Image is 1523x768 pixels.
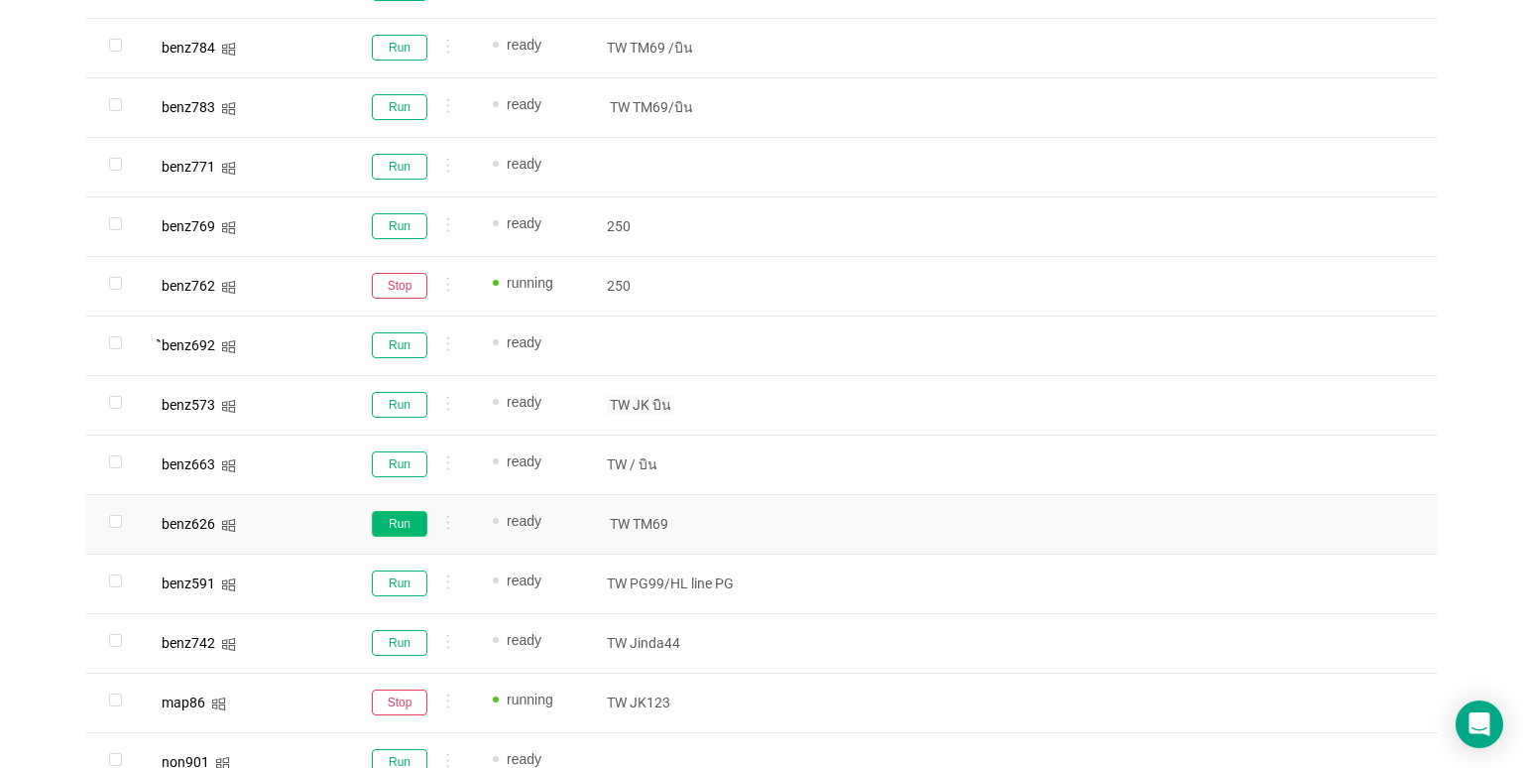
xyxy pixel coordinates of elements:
span: ready [507,394,541,410]
button: Run [372,213,427,239]
div: benz591 [162,576,215,590]
div: benz783 [162,100,215,114]
i: icon: windows [221,577,236,592]
p: TW PG99/HL line PG [607,574,752,593]
p: 250 [607,216,752,236]
i: icon: windows [211,697,226,711]
div: benz663 [162,457,215,471]
div: benz769 [162,219,215,233]
button: Stop [372,690,427,715]
button: Run [372,35,427,61]
span: TW TM69 [607,514,671,534]
div: benz784 [162,41,215,55]
span: ready [507,632,541,648]
span: /บิน [665,38,696,58]
button: Run [372,154,427,180]
button: Run [372,630,427,656]
div: benz573 [162,398,215,412]
p: TW JK123 [607,693,752,712]
i: icon: windows [221,101,236,116]
i: icon: windows [221,220,236,235]
span: ready [507,513,541,529]
span: ready [507,751,541,767]
div: benz762 [162,279,215,293]
i: icon: windows [221,161,236,176]
button: Run [372,451,427,477]
div: benz626 [162,517,215,531]
i: icon: windows [221,280,236,295]
i: icon: windows [221,399,236,414]
span: ready [507,334,541,350]
button: Run [372,94,427,120]
button: Run [372,392,427,418]
div: benz771 [162,160,215,174]
span: ready [507,156,541,172]
div: ิbenz692 [162,338,215,352]
span: ready [507,573,541,588]
i: icon: windows [221,42,236,57]
div: Open Intercom Messenger [1456,701,1503,748]
button: Stop [372,273,427,299]
span: TW JK บิน [607,395,674,415]
i: icon: windows [221,458,236,473]
button: Run [372,571,427,596]
span: running [507,275,553,291]
div: map86 [162,696,205,709]
button: Run [372,511,427,537]
p: TW / บิน [607,454,752,474]
p: TW TM69 [607,38,752,58]
span: TW TM69/บิน [607,97,696,117]
p: TW Jinda44 [607,633,752,653]
span: ready [507,37,541,53]
span: running [507,692,553,707]
span: ready [507,96,541,112]
button: Run [372,332,427,358]
p: 250 [607,276,752,296]
i: icon: windows [221,637,236,652]
div: benz742 [162,636,215,650]
i: icon: windows [221,339,236,354]
i: icon: windows [221,518,236,533]
span: ready [507,215,541,231]
span: ready [507,453,541,469]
